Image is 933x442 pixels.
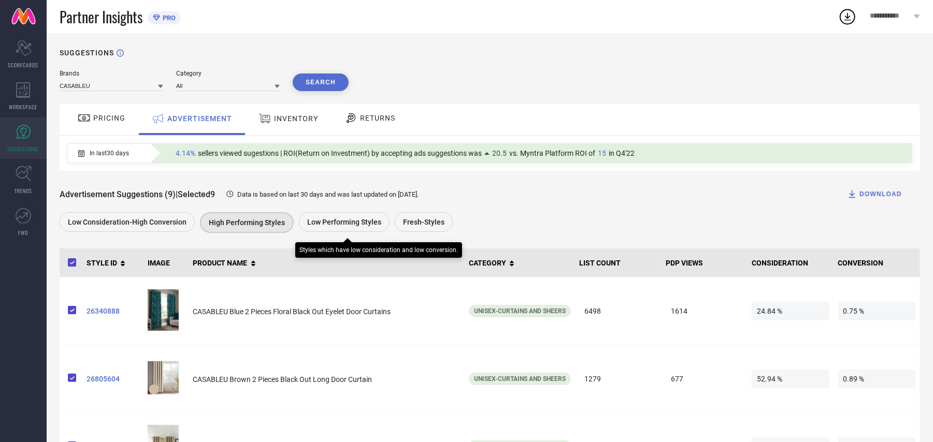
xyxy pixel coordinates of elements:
[60,70,163,77] div: Brands
[198,149,482,157] span: sellers viewed sugestions | ROI(Return on Investment) by accepting ads suggestions was
[9,103,38,111] span: WORKSPACE
[60,49,114,57] h1: SUGGESTIONS
[189,248,465,277] th: PRODUCT NAME
[403,218,444,226] span: Fresh-Styles
[838,370,916,388] span: 0.89 %
[176,189,178,199] span: |
[838,7,857,26] div: Open download list
[167,114,232,123] span: ADVERTISEMENT
[60,6,142,27] span: Partner Insights
[666,302,743,320] span: 1614
[748,248,834,277] th: CONSIDERATION
[8,145,39,153] span: SUGGESTIONS
[87,375,139,383] a: 26805604
[598,149,606,157] span: 15
[87,307,139,315] a: 26340888
[838,302,916,320] span: 0.75 %
[579,370,657,388] span: 1279
[474,307,566,315] span: Unisex-Curtains and Sheers
[8,61,39,69] span: SCORECARDS
[299,246,458,254] div: Styles which have low consideration and low conversion.
[170,146,640,160] div: Percentage of sellers who have viewed suggestions for the current Insight Type
[237,190,419,198] span: Data is based on last 30 days and was last updated on [DATE] .
[474,375,566,382] span: Unisex-Curtains and Sheers
[19,229,28,237] span: FWD
[307,218,381,226] span: Low Performing Styles
[662,248,748,277] th: PDP VIEWS
[847,189,902,199] div: DOWNLOAD
[148,289,179,331] img: 118f1d9f-4460-4c6f-870e-4a43b975938a1702107036862CASABLEUBlueSetof2FloralBlackOutLongDoorCurtain1...
[575,248,661,277] th: LIST COUNT
[193,307,391,316] span: CASABLEU Blue 2 Pieces Floral Black Out Eyelet Door Curtains
[148,357,179,399] img: b096b78a-4e75-4faa-9c8b-61709cc5c97b1704378964477CASABLEUBrownSetof2FloralBlackOutLongDoorCurtain...
[509,149,595,157] span: vs. Myntra Platform ROI of
[666,370,743,388] span: 677
[579,302,657,320] span: 6498
[15,187,32,195] span: TRENDS
[209,218,285,227] span: High Performing Styles
[82,248,143,277] th: STYLE ID
[193,375,372,384] span: CASABLEU Brown 2 Pieces Black Out Long Door Curtain
[293,73,349,91] button: Search
[465,248,576,277] th: CATEGORY
[752,302,829,320] span: 24.84 %
[360,114,395,122] span: RETURNS
[834,184,915,204] button: DOWNLOAD
[143,248,188,277] th: IMAGE
[176,149,195,157] span: 4.14%
[752,370,829,388] span: 52.94 %
[60,189,176,199] span: Advertisement Suggestions (9)
[160,14,176,22] span: PRO
[178,189,215,199] span: Selected 9
[274,114,318,123] span: INVENTORY
[93,114,125,122] span: PRICING
[90,150,129,157] span: In last 30 days
[492,149,507,157] span: 20.5
[609,149,635,157] span: in Q4'22
[176,70,280,77] div: Category
[834,248,920,277] th: CONVERSION
[68,218,186,226] span: Low Consideration-High Conversion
